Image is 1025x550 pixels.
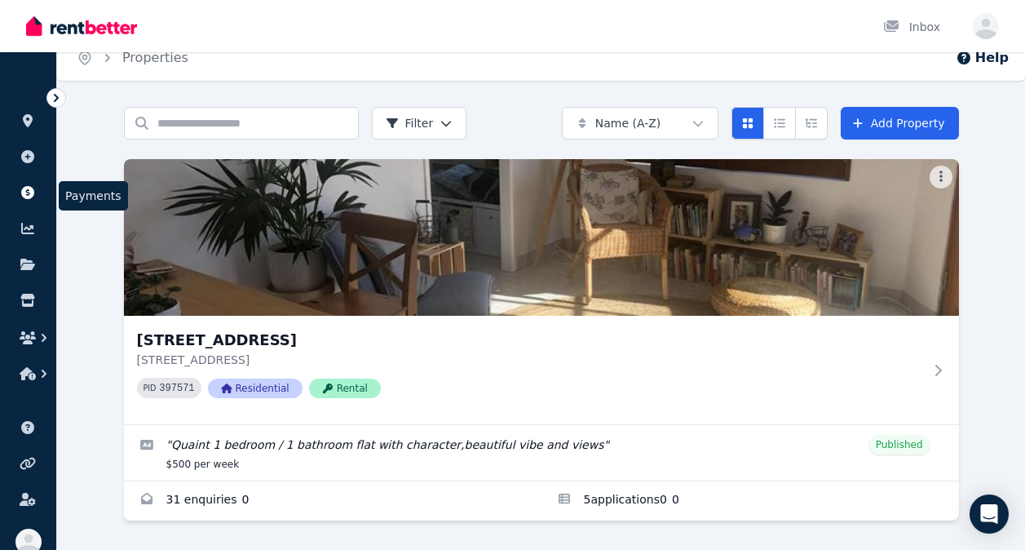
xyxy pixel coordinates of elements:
[541,481,959,521] a: Applications for 29 Horseshoe Rd, Terranora
[309,379,381,398] span: Rental
[144,384,157,393] small: PID
[59,181,128,211] span: Payments
[562,107,718,140] button: Name (A-Z)
[731,107,828,140] div: View options
[795,107,828,140] button: Expanded list view
[57,35,208,81] nav: Breadcrumb
[956,48,1009,68] button: Help
[26,14,137,38] img: RentBetter
[124,159,959,316] img: 29 Horseshoe Rd, Terranora
[763,107,796,140] button: Compact list view
[372,107,467,140] button: Filter
[841,107,959,140] a: Add Property
[124,481,541,521] a: Enquiries for 29 Horseshoe Rd, Terranora
[595,115,661,131] span: Name (A-Z)
[386,115,434,131] span: Filter
[731,107,764,140] button: Card view
[124,159,959,424] a: 29 Horseshoe Rd, Terranora[STREET_ADDRESS][STREET_ADDRESS]PID 397571ResidentialRental
[124,425,959,481] a: Edit listing: Quaint 1 bedroom / 1 bathroom flat with character,beautiful vibe and views
[137,352,923,368] p: [STREET_ADDRESS]
[883,19,940,35] div: Inbox
[159,383,194,394] code: 397571
[930,166,952,189] button: More options
[137,329,923,352] h3: [STREET_ADDRESS]
[208,379,303,398] span: Residential
[122,50,188,65] a: Properties
[970,495,1009,534] div: Open Intercom Messenger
